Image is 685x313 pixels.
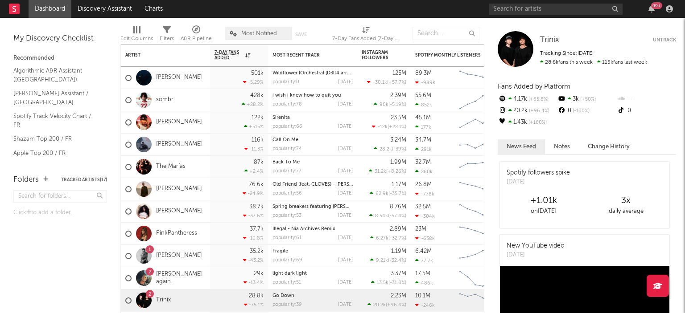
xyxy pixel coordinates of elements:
span: +50 % [579,97,596,102]
span: 8.54k [375,214,388,219]
a: Back To Me [272,160,300,165]
div: Old Friend (feat. CLOVES) - KOPPY Remix [272,182,353,187]
div: Artist [125,53,192,58]
div: 1.19M [391,248,406,254]
div: Edit Columns [120,22,153,48]
a: Shazam Top 200 / FR [13,134,98,144]
span: 28.2k [380,147,392,152]
div: 99 + [651,2,662,9]
svg: Chart title [455,67,495,89]
div: 0 [557,105,616,117]
div: popularity: 69 [272,258,302,263]
a: [PERSON_NAME] [156,118,202,126]
div: popularity: 51 [272,280,301,285]
div: 1.99M [390,159,406,165]
div: 7-Day Fans Added (7-Day Fans Added) [332,33,399,44]
div: ( ) [374,146,406,152]
a: Trinix [156,297,171,304]
a: Old Friend (feat. CLOVES) - [PERSON_NAME] Remix [272,182,391,187]
div: Call On Me [272,138,353,142]
span: Fans Added by Platform [498,83,570,90]
span: -31.8 % [390,280,405,285]
div: ( ) [367,302,406,308]
a: Wildflower (Orchestral (D3lt4 arrang.) [272,71,359,76]
div: 852k [415,102,432,108]
svg: Chart title [455,289,495,312]
div: 38.7k [249,204,264,210]
div: 486k [415,280,433,286]
div: popularity: 78 [272,102,302,107]
svg: Chart title [455,156,495,178]
svg: Chart title [455,200,495,223]
div: -37.6 % [243,213,264,219]
div: -989k [415,80,435,85]
div: Recommended [13,53,107,64]
div: [DATE] [338,236,353,240]
div: Click to add a folder. [13,207,107,218]
div: -11.3 % [244,146,264,152]
input: Search... [413,27,479,40]
div: popularity: 66 [272,124,302,129]
button: Untrack [653,36,676,45]
div: Illegal - Nia Archives Remix [272,227,353,232]
div: 45.1M [415,115,431,121]
span: 9.21k [376,258,388,263]
div: ( ) [371,280,406,285]
div: Back To Me [272,160,353,165]
div: Go Down [272,293,353,298]
span: 90k [380,102,388,107]
div: light dark light [272,271,353,276]
div: Edit Columns [120,33,153,44]
div: 116k [252,137,264,143]
div: -10.8 % [243,235,264,241]
div: 501k [251,70,264,76]
button: Save [295,32,307,37]
div: 1.17M [392,182,406,187]
div: 34.7M [415,137,431,143]
span: +65.8 % [527,97,549,102]
div: 260k [415,169,433,175]
div: Fragile [272,249,353,254]
div: Most Recent Track [272,53,339,58]
div: popularity: 74 [272,146,302,151]
div: popularity: 77 [272,169,301,174]
div: on [DATE] [502,206,585,217]
svg: Chart title [455,111,495,134]
a: [PERSON_NAME] [156,74,202,81]
div: popularity: 39 [272,302,302,307]
div: 6.42M [415,248,432,254]
div: 3k [557,93,616,105]
a: Go Down [272,293,294,298]
div: 28.8k [249,293,264,299]
div: Filters [160,33,174,44]
svg: Chart title [455,178,495,200]
div: 55.6M [415,93,431,98]
span: 115k fans last week [540,60,647,65]
div: 291k [415,146,432,152]
div: -304k [415,213,435,219]
div: -638k [415,236,435,241]
div: 23M [415,226,426,232]
span: -30.1k [373,80,387,85]
span: -5.19 % [390,102,405,107]
div: [DATE] [338,124,353,129]
a: sombr [156,96,173,104]
div: popularity: 56 [272,191,302,196]
a: Apple Top 200 / FR [13,148,98,158]
div: Sirenita [272,115,353,120]
div: 77.7k [415,258,433,264]
div: +2.4 % [244,168,264,174]
span: -39 % [393,147,405,152]
span: +22.1 % [389,125,405,130]
a: [PERSON_NAME] Assistant / [GEOGRAPHIC_DATA] [13,89,98,107]
a: [PERSON_NAME] [156,207,202,215]
div: [DATE] [338,213,353,218]
a: PinkPantheress [156,230,197,237]
span: Tracking Since: [DATE] [540,51,594,56]
div: 89.3M [415,70,432,76]
div: ( ) [369,168,406,174]
a: Fragile [272,249,288,254]
div: Spotify followers spike [507,168,570,178]
span: +57.7 % [388,80,405,85]
div: popularity: 0 [272,80,299,85]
